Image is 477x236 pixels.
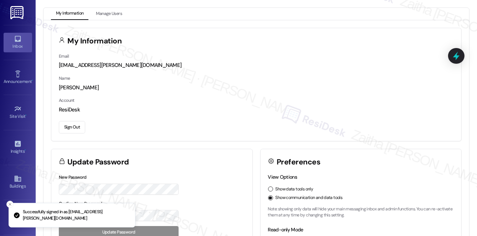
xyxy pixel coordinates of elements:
a: Buildings [4,173,32,192]
div: ResiDesk [59,106,454,114]
button: My Information [51,8,88,20]
p: Successfully signed in as [EMAIL_ADDRESS][PERSON_NAME][DOMAIN_NAME] [23,209,129,221]
label: Name [59,75,70,81]
img: ResiDesk Logo [10,6,25,19]
label: Show communication and data tools [276,195,343,201]
button: Close toast [6,201,14,208]
a: Site Visit • [4,103,32,122]
p: Note: showing only data will hide your main messaging inbox and admin functions. You can re-activ... [268,206,454,219]
label: New Password [59,174,87,180]
a: Insights • [4,138,32,157]
div: [PERSON_NAME] [59,84,454,91]
h3: My Information [68,37,122,45]
button: Manage Users [91,8,127,20]
label: Email [59,53,69,59]
label: Read-only Mode [268,226,303,233]
label: Account [59,98,75,103]
span: • [32,78,33,83]
button: Sign Out [59,121,85,133]
span: • [26,113,27,118]
span: • [25,148,26,153]
label: Show data tools only [276,186,313,193]
a: Leads [4,208,32,227]
div: [EMAIL_ADDRESS][PERSON_NAME][DOMAIN_NAME] [59,62,454,69]
a: Inbox [4,33,32,52]
h3: Update Password [68,158,129,166]
h3: Preferences [277,158,320,166]
label: View Options [268,174,297,180]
